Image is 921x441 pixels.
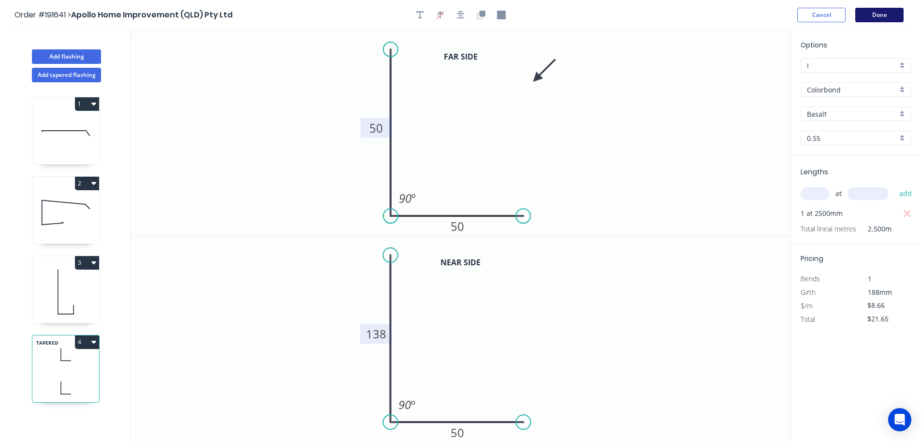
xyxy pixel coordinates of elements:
span: Pricing [801,254,823,263]
tspan: 90 [399,396,411,412]
input: Thickness [807,133,897,143]
button: 3 [75,256,99,270]
span: $/m [801,301,813,310]
button: 2 [75,177,99,190]
span: 188mm [868,288,892,297]
tspan: 50 [451,218,464,234]
tspan: 138 [366,326,386,342]
span: 1 at 2500mm [801,207,843,220]
span: Lengths [801,167,828,177]
svg: 0 [131,30,790,235]
span: Options [801,40,827,50]
tspan: 90 [399,190,411,206]
button: Done [855,8,904,22]
button: Add flashing [32,49,101,64]
input: Price level [807,61,897,71]
button: 4 [75,335,99,349]
button: add [894,185,917,202]
input: Colour [807,109,897,119]
span: Apollo Home Improvement (QLD) Pty Ltd [71,9,233,20]
button: Add tapered flashing [32,68,101,82]
span: 1 [868,274,872,283]
span: Total lineal metres [801,222,856,236]
tspan: 50 [451,425,464,441]
button: 1 [75,97,99,111]
span: 2.500m [856,222,892,236]
span: Girth [801,288,816,297]
input: Material [807,85,897,95]
span: Bends [801,274,820,283]
tspan: 50 [369,120,383,136]
tspan: º [411,190,416,206]
tspan: º [411,396,416,412]
span: Total [801,315,815,324]
button: Cancel [797,8,846,22]
span: Order #191641 > [15,9,71,20]
span: at [835,187,842,200]
div: Open Intercom Messenger [888,408,911,431]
